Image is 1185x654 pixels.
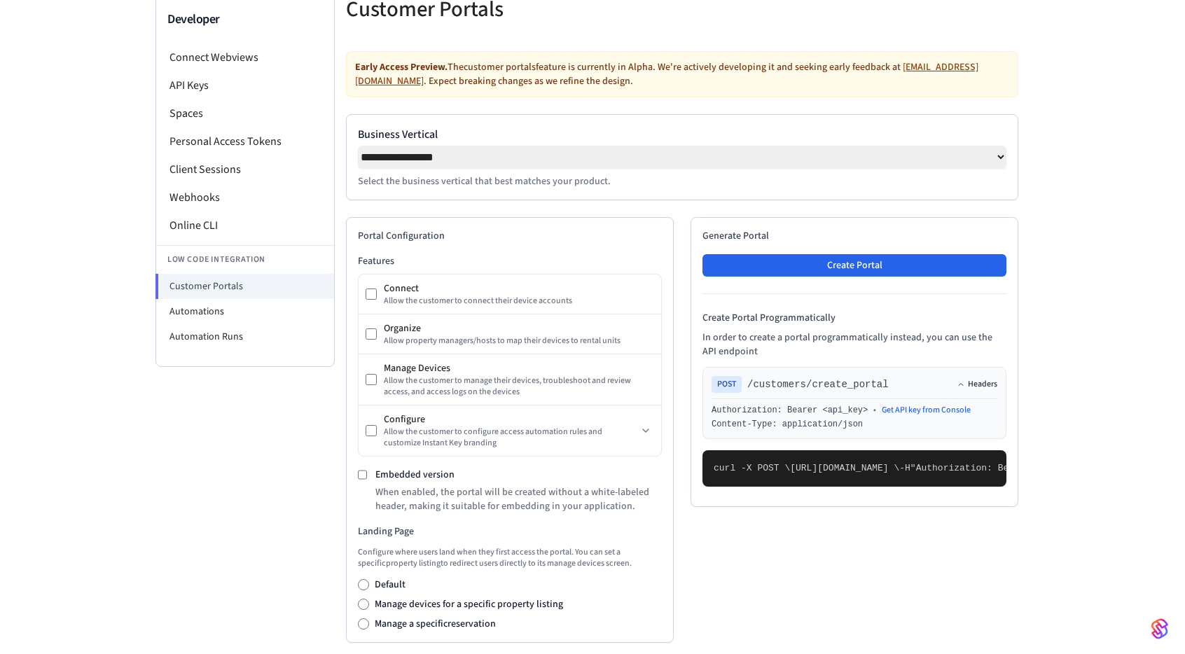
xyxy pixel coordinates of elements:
li: Personal Access Tokens [156,127,334,155]
li: Online CLI [156,211,334,239]
p: Select the business vertical that best matches your product. [358,174,1006,188]
h3: Landing Page [358,524,662,538]
div: Allow property managers/hosts to map their devices to rental units [384,335,654,347]
div: Manage Devices [384,361,654,375]
label: Default [375,578,406,592]
strong: Early Access Preview. [355,60,448,74]
span: /customers/create_portal [747,377,889,391]
li: Customer Portals [155,274,334,299]
li: Client Sessions [156,155,334,183]
div: Allow the customer to configure access automation rules and customize Instant Key branding [384,426,637,449]
p: Configure where users land when they first access the portal. You can set a specific property lis... [358,547,662,569]
span: curl -X POST \ [714,463,790,473]
li: API Keys [156,71,334,99]
li: Connect Webviews [156,43,334,71]
a: [EMAIL_ADDRESS][DOMAIN_NAME] [355,60,978,88]
h3: Developer [167,10,323,29]
label: Manage a specific reservation [375,617,496,631]
h2: Generate Portal [702,229,1006,243]
span: • [873,405,876,416]
li: Spaces [156,99,334,127]
img: SeamLogoGradient.69752ec5.svg [1151,618,1168,640]
p: When enabled, the portal will be created without a white-labeled header, making it suitable for e... [375,485,662,513]
div: The customer portals feature is currently in Alpha. We're actively developing it and seeking earl... [346,51,1018,97]
p: In order to create a portal programmatically instead, you can use the API endpoint [702,331,1006,359]
span: [URL][DOMAIN_NAME] \ [790,463,899,473]
h4: Create Portal Programmatically [702,311,1006,325]
li: Webhooks [156,183,334,211]
a: Get API key from Console [882,405,971,416]
button: Create Portal [702,254,1006,277]
div: Configure [384,412,637,426]
label: Manage devices for a specific property listing [375,597,563,611]
span: "Authorization: Bearer seam_api_key_123456" [910,463,1145,473]
li: Automation Runs [156,324,334,349]
div: Content-Type: application/json [712,419,997,430]
label: Business Vertical [358,126,1006,143]
h3: Features [358,254,662,268]
span: POST [712,376,742,393]
div: Authorization: Bearer <api_key> [712,405,868,416]
div: Organize [384,321,654,335]
div: Allow the customer to connect their device accounts [384,295,654,307]
li: Low Code Integration [156,245,334,274]
div: Connect [384,281,654,295]
div: Allow the customer to manage their devices, troubleshoot and review access, and access logs on th... [384,375,654,398]
span: -H [899,463,910,473]
li: Automations [156,299,334,324]
label: Embedded version [375,468,455,482]
h2: Portal Configuration [358,229,662,243]
button: Headers [957,379,997,390]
